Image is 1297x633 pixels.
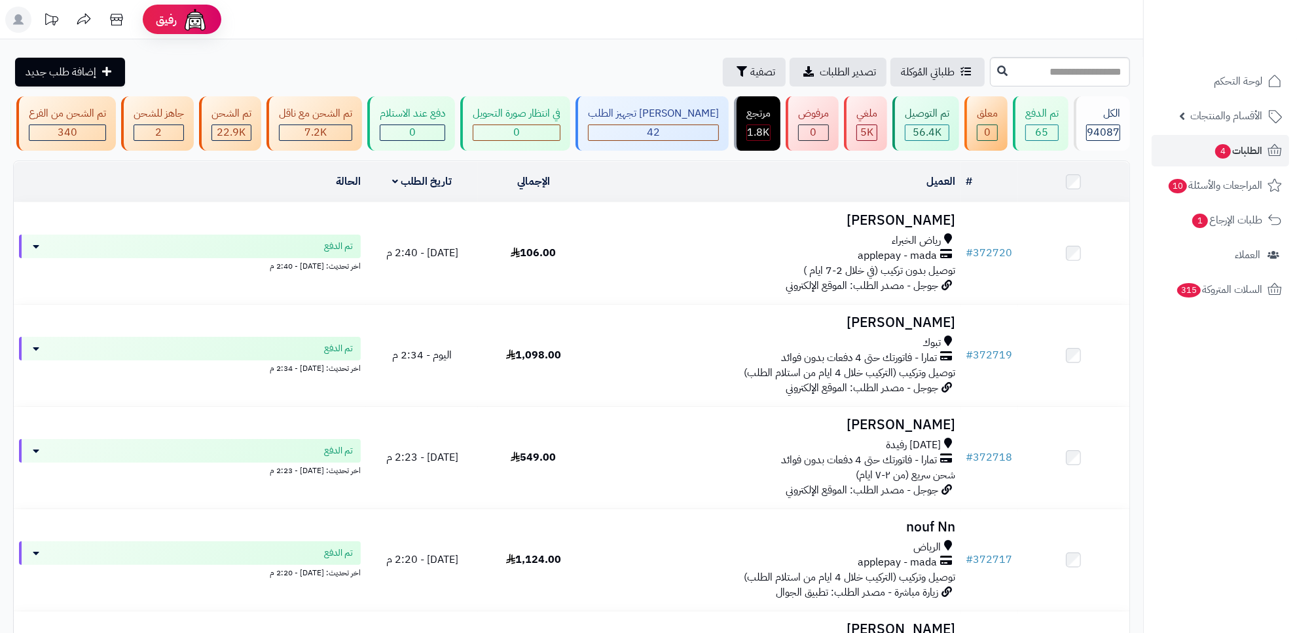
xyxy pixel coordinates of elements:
[966,245,974,261] span: #
[799,125,828,140] div: 0
[820,64,876,80] span: تصدير الطلبات
[1152,135,1289,166] a: الطلبات4
[1214,142,1262,160] span: الطلبات
[156,125,162,140] span: 2
[336,174,361,189] a: الحالة
[856,467,956,483] span: شحن سريع (من ٢-٧ ايام)
[588,106,719,121] div: [PERSON_NAME] تجهيز الطلب
[473,106,560,121] div: في انتظار صورة التحويل
[890,58,985,86] a: طلباتي المُوكلة
[19,463,361,476] div: اخر تحديث: [DATE] - 2:23 م
[14,96,119,151] a: تم الشحن من الفرع 340
[380,106,445,121] div: دفع عند الاستلام
[589,125,718,140] div: 42
[647,125,660,140] span: 42
[365,96,458,151] a: دفع عند الاستلام 0
[731,96,783,151] a: مرتجع 1.8K
[966,552,1013,567] a: #372717
[212,125,251,140] div: 22898
[1192,214,1208,228] span: 1
[182,7,208,33] img: ai-face.png
[386,552,458,567] span: [DATE] - 2:20 م
[506,552,561,567] span: 1,124.00
[280,125,352,140] div: 7223
[119,96,196,151] a: جاهز للشحن 2
[594,417,955,432] h3: [PERSON_NAME]
[776,585,939,600] span: زيارة مباشرة - مصدر الطلب: تطبيق الجوال
[1190,107,1262,125] span: الأقسام والمنتجات
[966,347,1013,363] a: #372719
[923,336,941,351] span: تبوك
[1215,144,1231,159] span: 4
[860,125,873,140] span: 5K
[858,555,938,570] span: applepay - mada
[905,106,949,121] div: تم التوصيل
[783,96,841,151] a: مرفوض 0
[1025,106,1059,121] div: تم الدفع
[966,450,1013,465] a: #372718
[29,106,106,121] div: تم الشحن من الفرع
[723,58,786,86] button: تصفية
[804,263,956,278] span: توصيل بدون تركيب (في خلال 2-7 ايام )
[1214,72,1262,90] span: لوحة التحكم
[914,540,941,555] span: الرياض
[134,106,184,121] div: جاهز للشحن
[901,64,955,80] span: طلباتي المُوكلة
[966,245,1013,261] a: #372720
[594,520,955,535] h3: nouf Nn
[1152,204,1289,236] a: طلبات الإرجاع1
[927,174,956,189] a: العميل
[511,450,556,465] span: 549.00
[392,347,452,363] span: اليوم - 2:34 م
[1010,96,1071,151] a: تم الدفع 65
[506,347,561,363] span: 1,098.00
[746,106,771,121] div: مرتجع
[856,106,877,121] div: ملغي
[304,125,327,140] span: 7.2K
[858,248,938,263] span: applepay - mada
[966,552,974,567] span: #
[324,547,353,560] span: تم الدفع
[790,58,886,86] a: تصدير الطلبات
[1152,170,1289,201] a: المراجعات والأسئلة10
[782,453,938,468] span: تمارا - فاتورتك حتى 4 دفعات بدون فوائد
[1176,280,1262,299] span: السلات المتروكة
[886,438,941,453] span: [DATE] رفيدة
[1235,246,1260,264] span: العملاء
[594,213,955,228] h3: [PERSON_NAME]
[15,58,125,86] a: إضافة طلب جديد
[1152,239,1289,271] a: العملاء
[573,96,731,151] a: [PERSON_NAME] تجهيز الطلب 42
[747,125,770,140] div: 1804
[594,315,955,330] h3: [PERSON_NAME]
[786,482,939,498] span: جوجل - مصدر الطلب: الموقع الإلكتروني
[786,278,939,294] span: جوجل - مصدر الطلب: الموقع الإلكتروني
[811,125,817,140] span: 0
[857,125,877,140] div: 4954
[380,125,445,140] div: 0
[264,96,365,151] a: تم الشحن مع ناقل 7.2K
[798,106,829,121] div: مرفوض
[786,380,939,396] span: جوجل - مصدر الطلب: الموقع الإلكتروني
[977,106,998,121] div: معلق
[782,351,938,366] span: تمارا - فاتورتك حتى 4 دفعات بدون فوائد
[279,106,352,121] div: تم الشحن مع ناقل
[977,125,997,140] div: 0
[458,96,573,151] a: في انتظار صورة التحويل 0
[19,565,361,579] div: اخر تحديث: [DATE] - 2:20 م
[966,174,973,189] a: #
[35,7,67,36] a: تحديثات المنصة
[1152,66,1289,97] a: لوحة التحكم
[1167,176,1262,195] span: المراجعات والأسئلة
[966,347,974,363] span: #
[392,174,452,189] a: تاريخ الطلب
[386,450,458,465] span: [DATE] - 2:23 م
[750,64,775,80] span: تصفية
[58,125,77,140] span: 340
[511,245,556,261] span: 106.00
[324,342,353,355] span: تم الدفع
[1191,211,1262,229] span: طلبات الإرجاع
[905,125,949,140] div: 56436
[1177,283,1201,297] span: 315
[1087,125,1120,140] span: 94087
